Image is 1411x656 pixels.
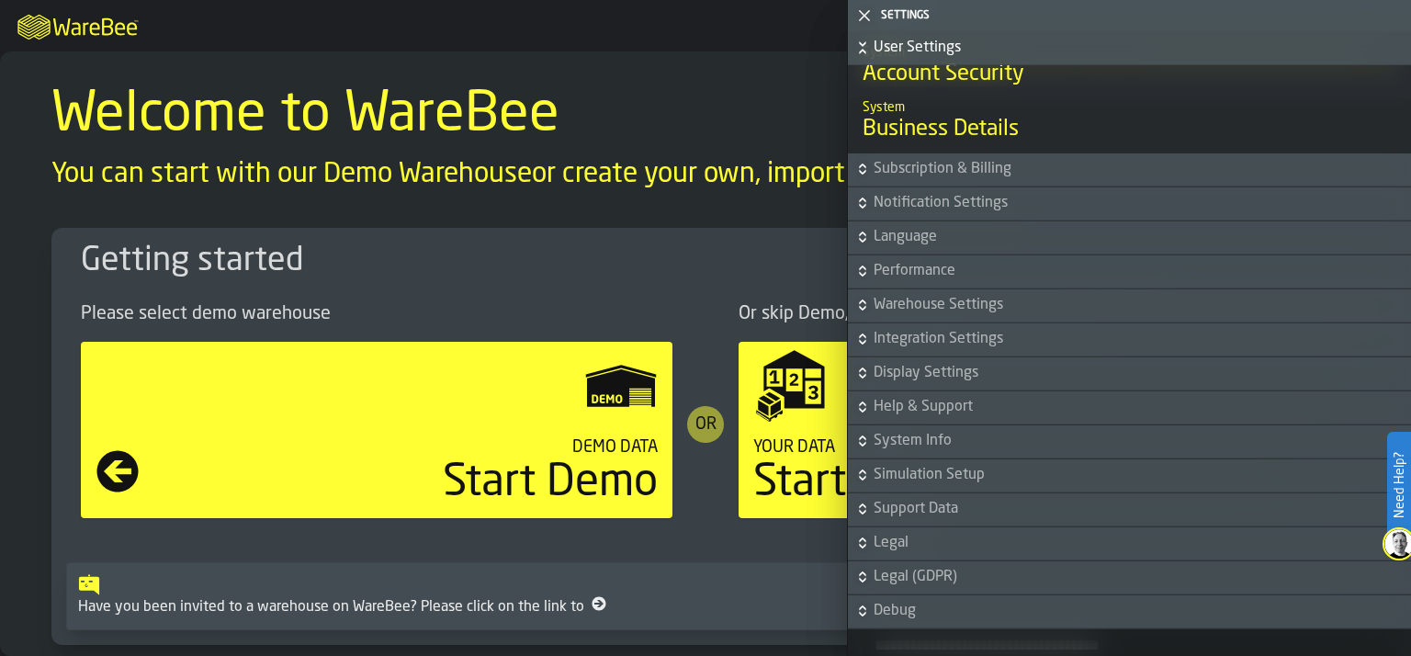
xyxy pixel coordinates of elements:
h1: Welcome to WareBee [51,88,1360,143]
div: Getting started [81,243,1330,279]
div: Have you been invited to a warehouse on WareBee? Please click on the link to [78,596,1333,618]
div: ItemListCard-WarehouseDemoCard [51,228,1360,645]
div: Demo Data [140,437,658,458]
div: Please select demo warehouse [81,301,672,327]
div: or [687,406,724,443]
label: Need Help? [1389,434,1409,537]
div: Your Data [753,437,1271,458]
div: Start Demo [140,461,658,505]
div: Start Trial [753,461,1271,505]
div: Or skip Demo, and start with your warehouse data [739,301,1330,327]
p: You can start with our Demo Warehouse or create your own, importing your data. [51,158,1360,191]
